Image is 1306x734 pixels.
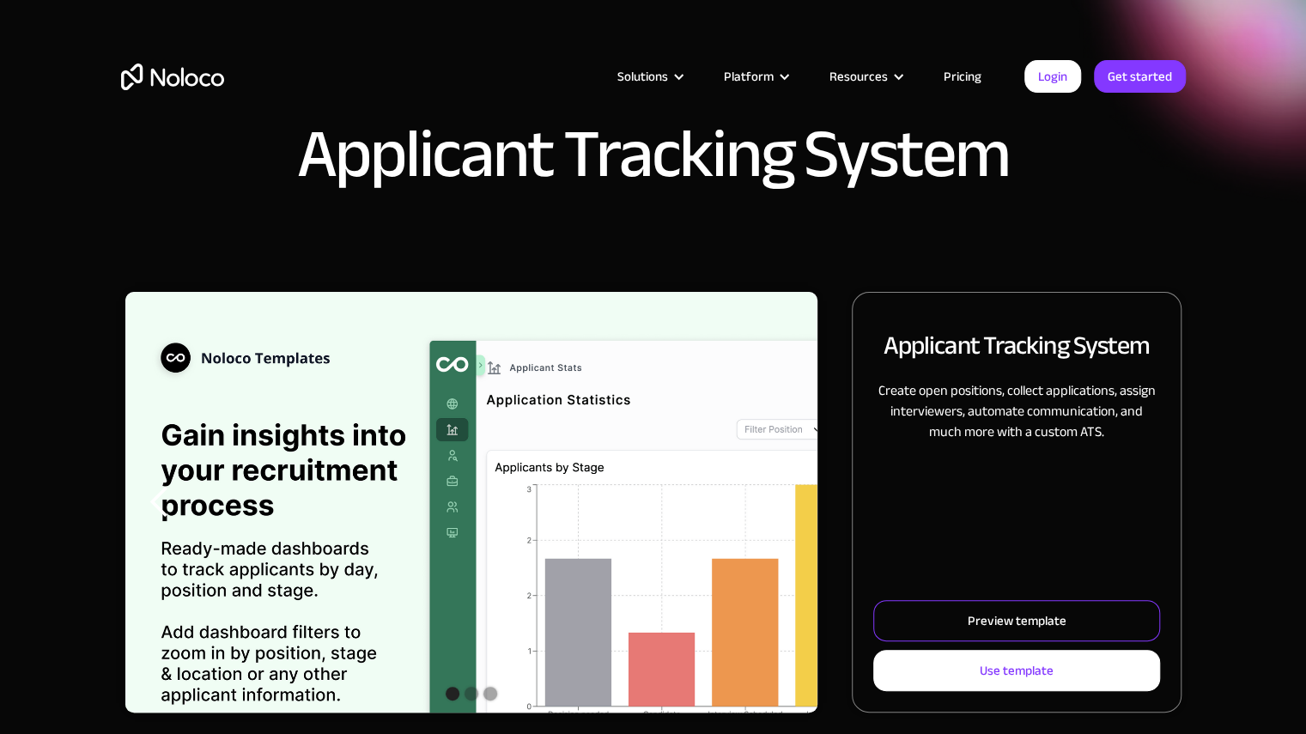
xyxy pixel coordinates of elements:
[808,65,922,88] div: Resources
[873,650,1159,691] a: Use template
[963,605,1306,725] iframe: Intercom notifications message
[1094,60,1186,93] a: Get started
[125,292,818,713] div: carousel
[596,65,702,88] div: Solutions
[873,380,1159,442] p: Create open positions, collect applications, assign interviewers, automate communication, and muc...
[446,687,459,701] div: Show slide 1 of 3
[125,292,194,713] div: previous slide
[617,65,668,88] div: Solutions
[749,292,817,713] div: next slide
[125,292,817,713] div: 3 of 3
[922,65,1003,88] a: Pricing
[829,65,888,88] div: Resources
[121,64,224,90] a: home
[465,687,478,701] div: Show slide 2 of 3
[702,65,808,88] div: Platform
[483,687,497,701] div: Show slide 3 of 3
[873,600,1159,641] a: Preview template
[884,327,1151,363] h2: Applicant Tracking System
[296,120,1009,189] h1: Applicant Tracking System
[1024,60,1081,93] a: Login
[724,65,774,88] div: Platform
